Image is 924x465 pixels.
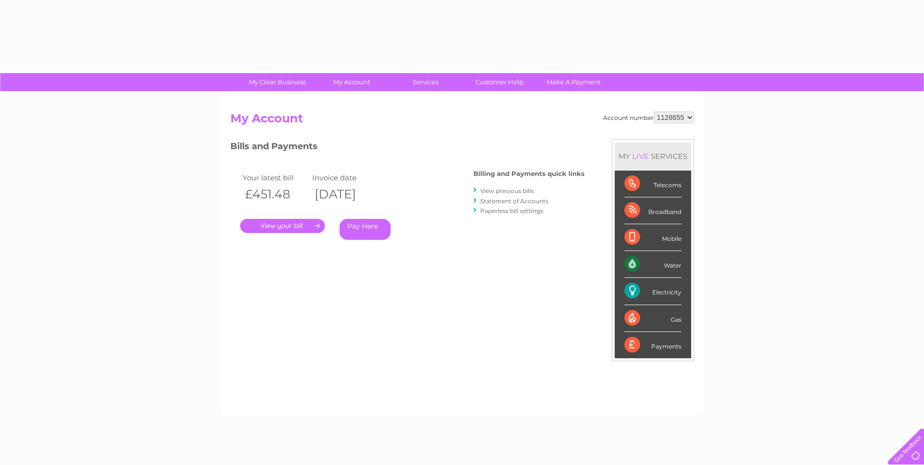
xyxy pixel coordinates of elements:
[240,184,310,204] th: £451.48
[480,207,543,214] a: Paperless bill settings
[615,142,691,170] div: MY SERVICES
[624,224,681,251] div: Mobile
[624,171,681,197] div: Telecoms
[385,73,466,91] a: Services
[533,73,614,91] a: Make A Payment
[624,332,681,358] div: Payments
[630,152,651,161] div: LIVE
[237,73,318,91] a: My Clear Business
[624,251,681,278] div: Water
[624,278,681,305] div: Electricity
[230,139,585,156] h3: Bills and Payments
[480,187,534,194] a: View previous bills
[240,219,325,233] a: .
[624,197,681,224] div: Broadband
[480,197,548,205] a: Statement of Accounts
[459,73,540,91] a: Customer Help
[310,171,380,184] td: Invoice date
[624,305,681,332] div: Gas
[240,171,310,184] td: Your latest bill
[473,170,585,177] h4: Billing and Payments quick links
[310,184,380,204] th: [DATE]
[311,73,392,91] a: My Account
[230,112,694,130] h2: My Account
[339,219,391,240] a: Pay Here
[603,112,694,123] div: Account number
